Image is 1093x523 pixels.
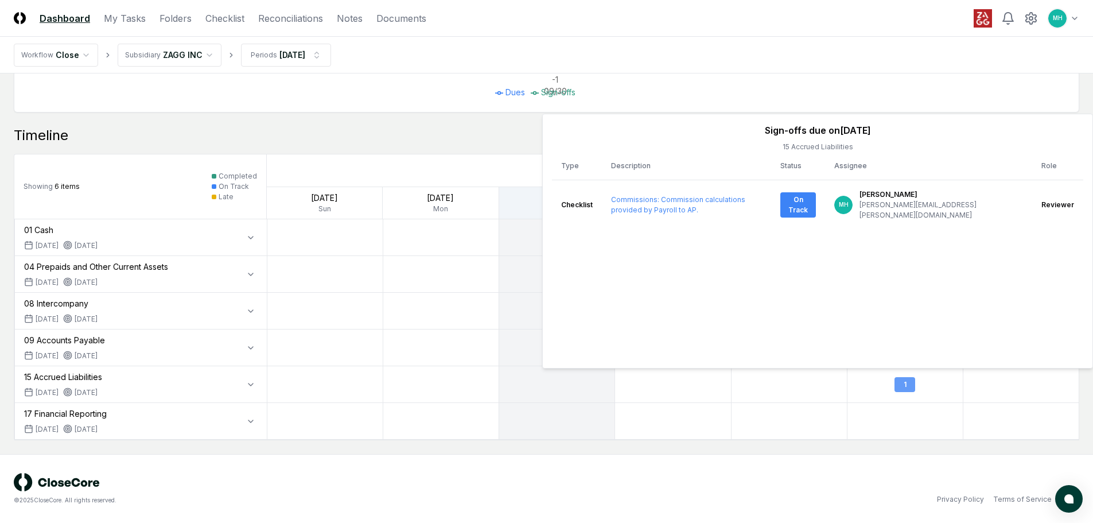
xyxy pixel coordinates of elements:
[36,351,59,361] span: [DATE]
[36,314,59,324] span: [DATE]
[36,424,59,435] span: [DATE]
[1055,485,1083,513] button: atlas-launcher
[337,11,363,25] a: Notes
[24,224,98,236] div: 01 Cash
[552,180,602,230] td: Checklist
[505,87,525,97] span: Dues
[14,473,100,491] img: logo
[36,277,59,288] span: [DATE]
[993,494,1052,505] a: Terms of Service
[14,44,331,67] nav: breadcrumb
[383,204,498,214] div: Mon
[279,49,305,61] div: [DATE]
[894,377,915,392] div: 1
[267,192,382,204] div: [DATE]
[499,192,614,204] div: [DATE]
[1047,8,1068,29] button: MH
[499,204,614,214] div: Tue
[974,9,992,28] img: ZAGG logo
[104,11,146,25] a: My Tasks
[251,50,277,60] div: Periods
[241,44,331,67] button: Periods[DATE]
[24,181,80,192] div: 6 items
[36,241,59,251] span: [DATE]
[267,204,382,214] div: Sun
[24,371,102,383] div: 15 Accrued Liabilities
[63,388,98,398] div: [DATE]
[63,351,98,361] div: [DATE]
[383,192,498,204] div: [DATE]
[63,424,98,435] div: [DATE]
[21,50,53,60] div: Workflow
[205,11,244,25] a: Checklist
[937,494,984,505] a: Privacy Policy
[1053,14,1063,22] span: MH
[552,75,558,84] tspan: -1
[14,496,547,505] div: © 2025 CloseCore. All rights reserved.
[63,241,98,251] div: [DATE]
[40,11,90,25] a: Dashboard
[125,50,161,60] div: Subsidiary
[24,408,107,420] div: 17 Financial Reporting
[219,192,234,202] div: Late
[258,11,323,25] a: Reconciliations
[1032,180,1083,230] td: reviewer
[24,334,105,346] div: 09 Accounts Payable
[219,171,257,181] div: Completed
[24,297,98,309] div: 08 Intercompany
[859,200,1023,220] div: [PERSON_NAME][EMAIL_ADDRESS][PERSON_NAME][DOMAIN_NAME]
[541,87,575,97] span: Sign-offs
[376,11,426,25] a: Documents
[14,126,1079,145] div: Timeline
[36,388,59,398] span: [DATE]
[14,12,26,24] img: Logo
[63,277,98,288] div: [DATE]
[24,182,53,191] span: Showing
[219,181,249,192] div: On Track
[160,11,192,25] a: Folders
[24,261,168,273] div: 04 Prepaids and Other Current Assets
[63,314,98,324] div: [DATE]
